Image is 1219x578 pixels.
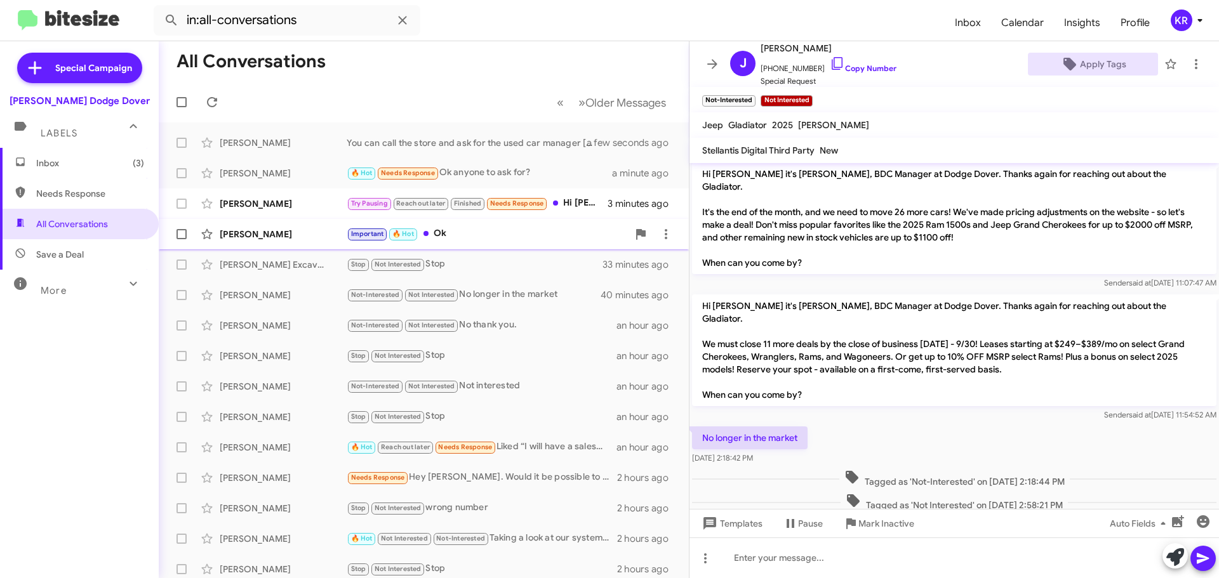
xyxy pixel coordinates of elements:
[578,95,585,110] span: »
[36,218,108,230] span: All Conversations
[1129,410,1151,419] span: said at
[220,136,347,149] div: [PERSON_NAME]
[55,62,132,74] span: Special Campaign
[36,187,144,200] span: Needs Response
[220,258,347,271] div: [PERSON_NAME] Excavating
[381,534,428,542] span: Not Interested
[728,119,767,131] span: Gladiator
[702,119,723,131] span: Jeep
[454,199,482,207] span: Finished
[408,291,455,299] span: Not Interested
[1160,10,1205,31] button: KR
[351,534,373,542] span: 🔥 Hot
[820,145,838,156] span: New
[490,199,544,207] span: Needs Response
[833,512,924,535] button: Mark Inactive
[347,166,612,180] div: Ok anyone to ask for?
[1171,10,1192,31] div: KR
[375,412,422,421] span: Not Interested
[347,562,617,576] div: Stop
[616,411,679,423] div: an hour ago
[347,409,616,424] div: Stop
[839,470,1070,488] span: Tagged as 'Not-Interested' on [DATE] 2:18:44 PM
[616,441,679,454] div: an hour ago
[700,512,763,535] span: Templates
[220,197,347,210] div: [PERSON_NAME]
[761,75,896,88] span: Special Request
[692,426,808,449] p: No longer in the market
[408,382,455,390] span: Not Interested
[381,169,435,177] span: Needs Response
[549,89,571,115] button: Previous
[220,532,347,545] div: [PERSON_NAME]
[603,258,679,271] div: 33 minutes ago
[351,260,366,268] span: Stop
[408,321,455,329] span: Not Interested
[351,321,400,329] span: Not-Interested
[375,260,422,268] span: Not Interested
[375,351,422,360] span: Not Interested
[1028,53,1158,76] button: Apply Tags
[550,89,674,115] nav: Page navigation example
[351,473,405,482] span: Needs Response
[396,199,445,207] span: Reach out later
[798,512,823,535] span: Pause
[692,294,1216,406] p: Hi [PERSON_NAME] it's [PERSON_NAME], BDC Manager at Dodge Dover. Thanks again for reaching out ab...
[1104,410,1216,419] span: Sender [DATE] 11:54:52 AM
[1080,53,1126,76] span: Apply Tags
[220,289,347,301] div: [PERSON_NAME]
[36,157,144,169] span: Inbox
[617,471,679,484] div: 2 hours ago
[740,53,747,74] span: J
[945,4,991,41] a: Inbox
[347,501,617,515] div: wrong number
[841,493,1068,511] span: Tagged as 'Not Interested' on [DATE] 2:58:21 PM
[617,502,679,515] div: 2 hours ago
[858,512,914,535] span: Mark Inactive
[585,96,666,110] span: Older Messages
[351,412,366,421] span: Stop
[351,169,373,177] span: 🔥 Hot
[991,4,1054,41] a: Calendar
[347,318,616,332] div: No thank you.
[220,471,347,484] div: [PERSON_NAME]
[351,382,400,390] span: Not-Interested
[392,230,414,238] span: 🔥 Hot
[351,291,400,299] span: Not-Interested
[798,119,869,131] span: [PERSON_NAME]
[761,41,896,56] span: [PERSON_NAME]
[220,563,347,575] div: [PERSON_NAME]
[702,145,815,156] span: Stellantis Digital Third Party
[761,56,896,75] span: [PHONE_NUMBER]
[347,531,617,546] div: Taking a look at our system here, you do have quite some time left on our lease, It would be my b...
[436,534,485,542] span: Not-Interested
[617,563,679,575] div: 2 hours ago
[438,443,492,451] span: Needs Response
[616,380,679,393] div: an hour ago
[347,287,603,302] div: No longer in the market
[347,227,628,241] div: Ok
[41,285,67,296] span: More
[347,470,617,485] div: Hey [PERSON_NAME]. Would it be possible to let me know what deals you have on limiteds and altitu...
[616,350,679,362] div: an hour ago
[220,411,347,423] div: [PERSON_NAME]
[351,351,366,360] span: Stop
[761,95,812,107] small: Not Interested
[557,95,564,110] span: «
[616,319,679,332] div: an hour ago
[351,230,384,238] span: Important
[1104,278,1216,287] span: Sender [DATE] 11:07:47 AM
[608,197,679,210] div: 3 minutes ago
[603,136,679,149] div: a few seconds ago
[692,162,1216,274] p: Hi [PERSON_NAME] it's [PERSON_NAME], BDC Manager at Dodge Dover. Thanks again for reaching out ab...
[612,167,679,180] div: a minute ago
[689,512,773,535] button: Templates
[1110,4,1160,41] a: Profile
[347,379,616,393] div: Not interested
[133,157,144,169] span: (3)
[830,63,896,73] a: Copy Number
[220,167,347,180] div: [PERSON_NAME]
[17,53,142,83] a: Special Campaign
